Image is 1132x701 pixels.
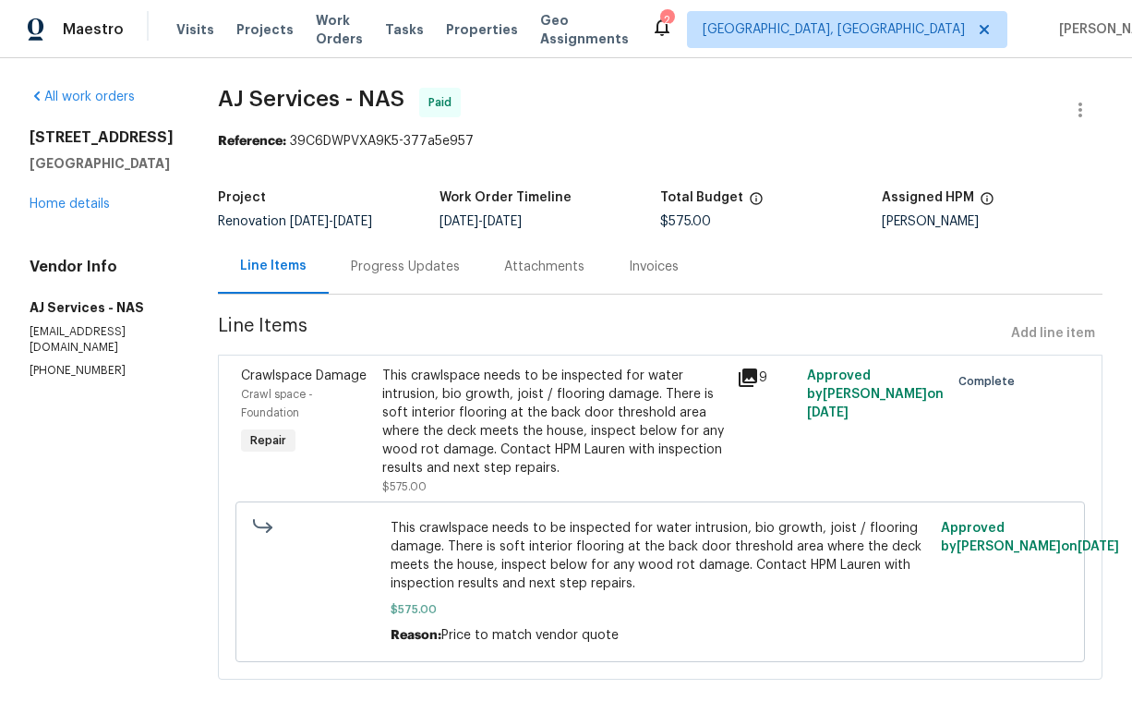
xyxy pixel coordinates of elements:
span: Complete [958,372,1022,391]
span: The total cost of line items that have been proposed by Opendoor. This sum includes line items th... [749,191,764,215]
h5: Work Order Timeline [440,191,572,204]
span: [DATE] [483,215,522,228]
span: [DATE] [290,215,329,228]
span: Repair [243,431,294,450]
span: $575.00 [660,215,711,228]
h4: Vendor Info [30,258,174,276]
a: Home details [30,198,110,211]
div: 2 [660,11,673,30]
span: This crawlspace needs to be inspected for water intrusion, bio growth, joist / flooring damage. T... [391,519,930,593]
span: Paid [428,93,459,112]
p: [PHONE_NUMBER] [30,363,174,379]
span: [DATE] [333,215,372,228]
span: Work Orders [316,11,363,48]
span: Approved by [PERSON_NAME] on [941,522,1119,553]
span: Visits [176,20,214,39]
span: Projects [236,20,294,39]
span: Crawlspace Damage [241,369,367,382]
div: Progress Updates [351,258,460,276]
span: Approved by [PERSON_NAME] on [807,369,944,419]
span: [DATE] [440,215,478,228]
span: $575.00 [382,481,427,492]
div: [PERSON_NAME] [882,215,1103,228]
span: Reason: [391,629,441,642]
div: 9 [737,367,797,389]
span: [GEOGRAPHIC_DATA], [GEOGRAPHIC_DATA] [703,20,965,39]
span: Geo Assignments [540,11,629,48]
span: [DATE] [807,406,849,419]
span: $575.00 [391,600,930,619]
span: Line Items [218,317,1004,351]
span: Maestro [63,20,124,39]
h5: Assigned HPM [882,191,974,204]
div: Invoices [629,258,679,276]
span: Price to match vendor quote [441,629,619,642]
h5: Total Budget [660,191,743,204]
p: [EMAIL_ADDRESS][DOMAIN_NAME] [30,324,174,356]
div: This crawlspace needs to be inspected for water intrusion, bio growth, joist / flooring damage. T... [382,367,725,477]
h5: [GEOGRAPHIC_DATA] [30,154,174,173]
span: The hpm assigned to this work order. [980,191,994,215]
h5: Project [218,191,266,204]
span: Crawl space - Foundation [241,389,313,418]
span: Renovation [218,215,372,228]
span: Properties [446,20,518,39]
span: [DATE] [1078,540,1119,553]
div: Attachments [504,258,584,276]
h5: AJ Services - NAS [30,298,174,317]
span: - [290,215,372,228]
h2: [STREET_ADDRESS] [30,128,174,147]
span: AJ Services - NAS [218,88,404,110]
span: - [440,215,522,228]
div: Line Items [240,257,307,275]
div: 39C6DWPVXA9K5-377a5e957 [218,132,1102,151]
b: Reference: [218,135,286,148]
span: Tasks [385,23,424,36]
a: All work orders [30,91,135,103]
